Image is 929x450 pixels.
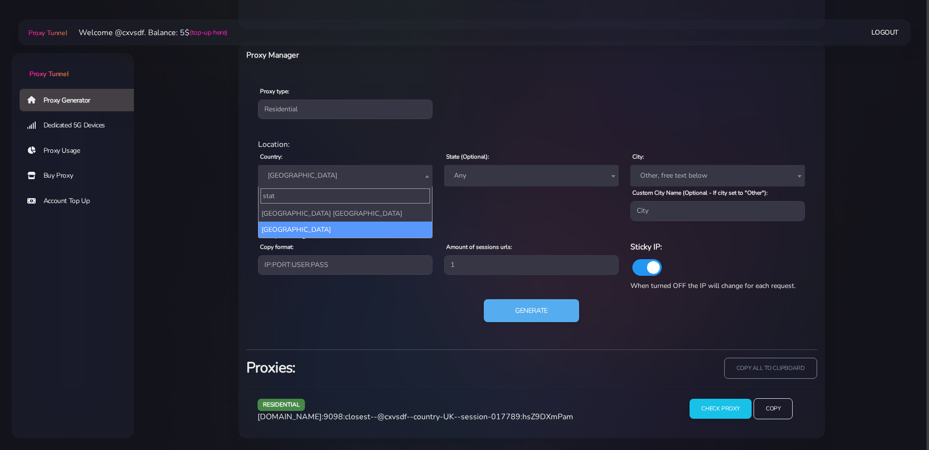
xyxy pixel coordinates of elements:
label: Copy format: [260,243,294,251]
a: Proxy Tunnel [26,25,67,41]
span: Proxy Tunnel [29,69,68,79]
div: Location: [252,139,811,150]
span: United Kingdom [264,169,427,183]
label: Proxy type: [260,87,289,96]
label: Country: [260,152,282,161]
a: Buy Proxy [20,164,142,187]
iframe: Webchat Widget [882,403,917,438]
a: Dedicated 5G Devices [20,114,142,137]
label: City: [632,152,644,161]
span: Any [450,169,613,183]
button: Generate [484,299,579,323]
input: City [630,201,805,221]
span: Any [444,165,619,186]
span: residential [258,399,305,411]
span: United Kingdom [258,165,432,186]
label: State (Optional): [446,152,489,161]
label: Custom City Name (Optional - If city set to "Other"): [632,188,768,197]
h6: Proxy Manager [246,49,574,61]
a: Account Top Up [20,190,142,212]
input: Check Proxy [690,399,752,419]
span: When turned OFF the IP will change for each request. [630,281,796,290]
h3: Proxies: [246,358,526,378]
span: Other, free text below [630,165,805,186]
span: Other, free text below [636,169,799,183]
a: Proxy Usage [20,140,142,162]
span: Proxy Tunnel [28,28,67,38]
input: Search [260,188,430,204]
a: Logout [871,23,899,41]
div: Proxy Settings: [252,229,811,241]
span: [DOMAIN_NAME]:9098:closest--@cxvsdf--country-UK--session-017789:hsZ9DXmPam [258,411,573,422]
li: [GEOGRAPHIC_DATA] [GEOGRAPHIC_DATA] [259,205,432,222]
label: Amount of sessions urls: [446,243,512,251]
h6: Sticky IP: [630,241,805,253]
a: Proxy Tunnel [12,53,134,79]
input: copy all to clipboard [724,358,817,379]
a: (top-up here) [190,27,227,38]
a: Proxy Generator [20,89,142,111]
li: Welcome @cxvsdf. Balance: 5$ [67,27,227,39]
input: Copy [754,398,793,419]
li: [GEOGRAPHIC_DATA] [259,222,432,238]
